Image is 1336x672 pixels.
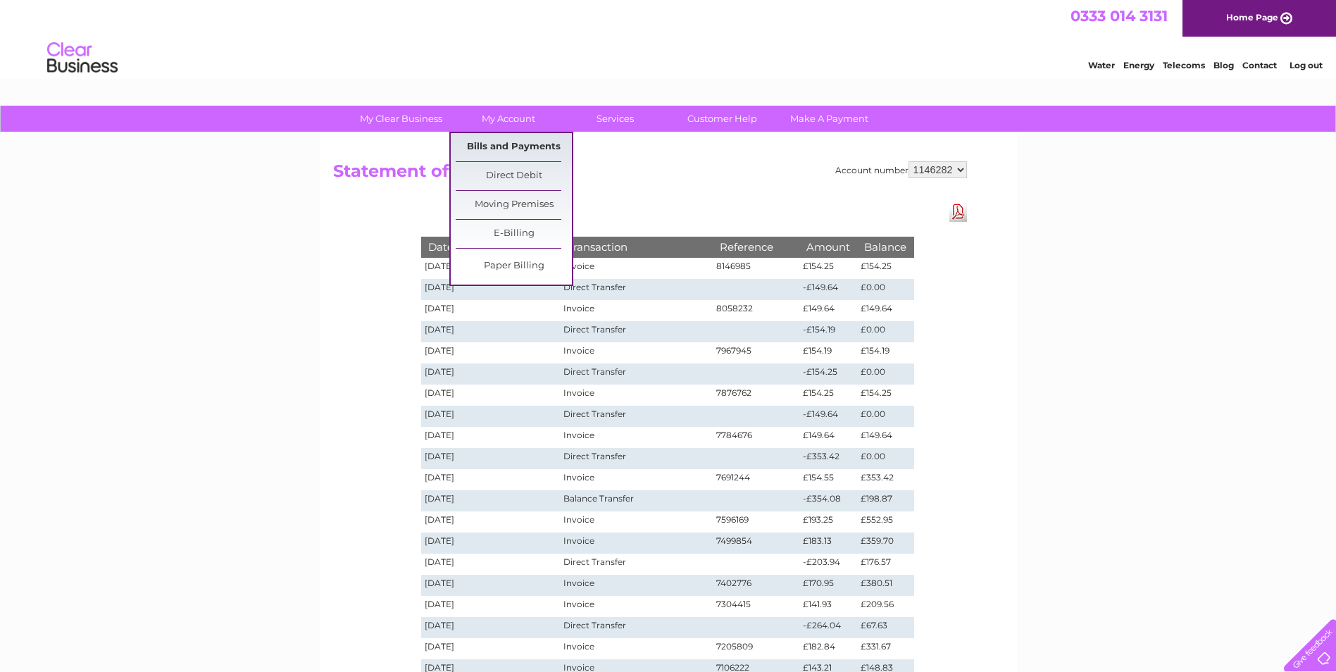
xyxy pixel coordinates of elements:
[799,533,857,554] td: £183.13
[560,279,712,300] td: Direct Transfer
[713,237,800,257] th: Reference
[799,300,857,321] td: £149.64
[799,258,857,279] td: £154.25
[421,511,561,533] td: [DATE]
[456,220,572,248] a: E-Billing
[560,469,712,490] td: Invoice
[343,106,459,132] a: My Clear Business
[421,490,561,511] td: [DATE]
[560,638,712,659] td: Invoice
[857,427,913,448] td: £149.64
[713,385,800,406] td: 7876762
[421,533,561,554] td: [DATE]
[799,638,857,659] td: £182.84
[333,161,967,188] h2: Statement of Accounts
[450,106,566,132] a: My Account
[713,258,800,279] td: 8146985
[857,321,913,342] td: £0.00
[421,385,561,406] td: [DATE]
[713,575,800,596] td: 7402776
[421,321,561,342] td: [DATE]
[421,342,561,363] td: [DATE]
[799,237,857,257] th: Amount
[799,596,857,617] td: £141.93
[713,596,800,617] td: 7304415
[799,511,857,533] td: £193.25
[799,448,857,469] td: -£353.42
[857,554,913,575] td: £176.57
[713,511,800,533] td: 7596169
[1123,60,1154,70] a: Energy
[835,161,967,178] div: Account number
[771,106,887,132] a: Make A Payment
[560,342,712,363] td: Invoice
[456,162,572,190] a: Direct Debit
[560,617,712,638] td: Direct Transfer
[857,448,913,469] td: £0.00
[713,342,800,363] td: 7967945
[799,279,857,300] td: -£149.64
[857,469,913,490] td: £353.42
[713,427,800,448] td: 7784676
[421,427,561,448] td: [DATE]
[857,342,913,363] td: £154.19
[713,533,800,554] td: 7499854
[857,385,913,406] td: £154.25
[1290,60,1323,70] a: Log out
[949,201,967,222] a: Download Pdf
[857,575,913,596] td: £380.51
[421,469,561,490] td: [DATE]
[560,258,712,279] td: Invoice
[560,427,712,448] td: Invoice
[799,321,857,342] td: -£154.19
[1163,60,1205,70] a: Telecoms
[1242,60,1277,70] a: Contact
[560,533,712,554] td: Invoice
[421,638,561,659] td: [DATE]
[560,363,712,385] td: Direct Transfer
[560,448,712,469] td: Direct Transfer
[1070,7,1168,25] a: 0333 014 3131
[421,554,561,575] td: [DATE]
[799,554,857,575] td: -£203.94
[857,279,913,300] td: £0.00
[336,8,1001,68] div: Clear Business is a trading name of Verastar Limited (registered in [GEOGRAPHIC_DATA] No. 3667643...
[857,617,913,638] td: £67.63
[713,300,800,321] td: 8058232
[857,237,913,257] th: Balance
[560,511,712,533] td: Invoice
[560,554,712,575] td: Direct Transfer
[421,575,561,596] td: [DATE]
[456,252,572,280] a: Paper Billing
[421,279,561,300] td: [DATE]
[560,300,712,321] td: Invoice
[1213,60,1234,70] a: Blog
[857,638,913,659] td: £331.67
[713,638,800,659] td: 7205809
[799,363,857,385] td: -£154.25
[713,469,800,490] td: 7691244
[560,237,712,257] th: Transaction
[664,106,780,132] a: Customer Help
[421,237,561,257] th: Date
[857,596,913,617] td: £209.56
[799,490,857,511] td: -£354.08
[560,406,712,427] td: Direct Transfer
[560,575,712,596] td: Invoice
[799,575,857,596] td: £170.95
[421,617,561,638] td: [DATE]
[421,363,561,385] td: [DATE]
[857,258,913,279] td: £154.25
[456,191,572,219] a: Moving Premises
[857,511,913,533] td: £552.95
[857,406,913,427] td: £0.00
[421,406,561,427] td: [DATE]
[421,258,561,279] td: [DATE]
[560,490,712,511] td: Balance Transfer
[456,133,572,161] a: Bills and Payments
[560,385,712,406] td: Invoice
[421,448,561,469] td: [DATE]
[1088,60,1115,70] a: Water
[46,37,118,80] img: logo.png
